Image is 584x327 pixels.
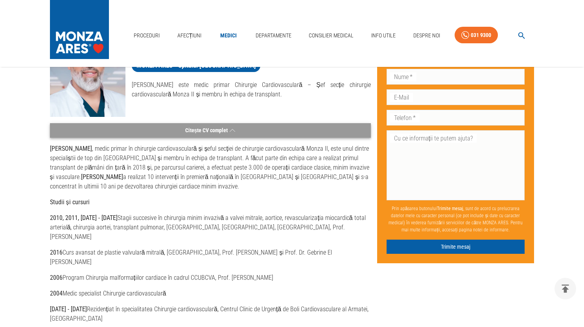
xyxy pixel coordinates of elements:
[216,28,241,44] a: Medici
[50,290,63,297] strong: 2004
[387,239,525,254] button: Trimite mesaj
[50,18,125,117] img: Dr. Stanislav Rurac
[368,28,399,44] a: Info Utile
[131,28,163,44] a: Proceduri
[555,278,576,299] button: delete
[50,123,371,138] button: Citește CV complet
[471,30,491,40] div: 031 9300
[81,173,123,181] strong: [PERSON_NAME]
[252,28,295,44] a: Departamente
[174,28,205,44] a: Afecțiuni
[306,28,357,44] a: Consilier Medical
[50,144,371,191] p: , medic primar în chirurgie cardiovasculară și șeful secției de chirurgie cardiovasculară Monza I...
[50,273,371,283] p: Program Chirurgia malformațiilor cardiace în cadrul CCUBCVA, Prof. [PERSON_NAME]
[50,198,90,206] strong: Studii și cursuri
[50,214,118,222] strong: 2010, 2011, [DATE] - [DATE]
[50,249,63,256] strong: 2016
[410,28,443,44] a: Despre Noi
[50,213,371,242] p: Stagii succesive în chirurgia minim invazivă a valvei mitrale, aortice, revascularizația miocardi...
[50,145,92,152] strong: [PERSON_NAME]
[50,289,371,298] p: Medic specialist Chirurgie cardiovasculară
[50,305,371,323] p: Rezidențiat în specialitatea Chirurgie cardiovasculară, Centrul Clinic de Urgență de Boli Cardiov...
[50,248,371,267] p: Curs avansat de plastie valvulară mitrală, [GEOGRAPHIC_DATA], Prof. [PERSON_NAME] și Prof. Dr. Ge...
[455,27,498,44] a: 031 9300
[50,305,87,313] strong: [DATE] - [DATE]
[50,274,63,281] strong: 2006
[387,201,525,236] p: Prin apăsarea butonului , sunt de acord cu prelucrarea datelor mele cu caracter personal (ce pot ...
[437,205,463,211] b: Trimite mesaj
[132,80,371,99] p: [PERSON_NAME] este medic primar Chirurgie Cardiovasculară – Șef secție chirurgie cardiovasculară ...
